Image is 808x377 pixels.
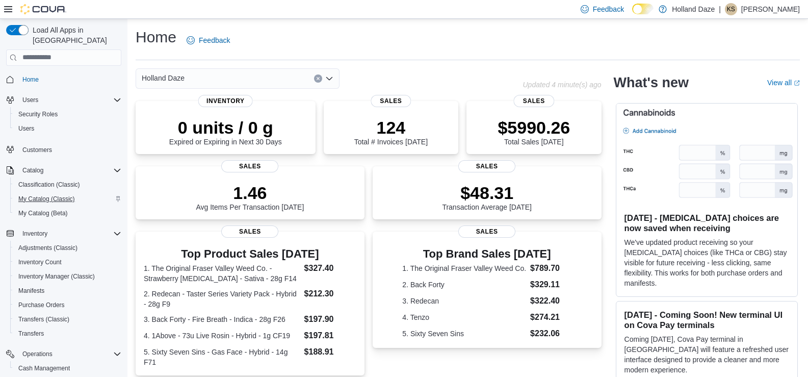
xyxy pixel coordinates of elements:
[10,206,125,220] button: My Catalog (Beta)
[14,242,121,254] span: Adjustments (Classic)
[18,348,57,360] button: Operations
[402,248,571,260] h3: Top Brand Sales [DATE]
[14,270,121,283] span: Inventory Manager (Classic)
[22,96,38,104] span: Users
[354,117,428,138] p: 124
[18,73,43,86] a: Home
[199,35,230,45] span: Feedback
[18,164,47,177] button: Catalog
[10,269,125,284] button: Inventory Manager (Classic)
[10,361,125,375] button: Cash Management
[458,225,515,238] span: Sales
[304,288,356,300] dd: $212.30
[10,192,125,206] button: My Catalog (Classic)
[530,295,571,307] dd: $322.40
[18,228,121,240] span: Inventory
[2,93,125,107] button: Users
[14,122,121,135] span: Users
[169,117,282,138] p: 0 units / 0 g
[10,255,125,269] button: Inventory Count
[18,315,69,323] span: Transfers (Classic)
[2,163,125,178] button: Catalog
[18,228,51,240] button: Inventory
[530,311,571,323] dd: $274.21
[304,313,356,325] dd: $197.90
[221,225,278,238] span: Sales
[727,3,735,15] span: KS
[624,310,789,330] h3: [DATE] - Coming Soon! New terminal UI on Cova Pay terminals
[530,279,571,291] dd: $329.11
[14,313,73,325] a: Transfers (Classic)
[18,364,70,372] span: Cash Management
[144,248,356,260] h3: Top Product Sales [DATE]
[136,27,176,47] h1: Home
[794,80,800,86] svg: External link
[14,328,121,340] span: Transfers
[18,287,44,295] span: Manifests
[18,195,75,203] span: My Catalog (Classic)
[2,142,125,157] button: Customers
[672,3,715,15] p: Holland Daze
[20,4,66,14] img: Cova
[14,299,69,311] a: Purchase Orders
[498,117,570,138] p: $5990.26
[14,207,72,219] a: My Catalog (Beta)
[18,301,65,309] span: Purchase Orders
[183,30,234,51] a: Feedback
[402,329,526,339] dt: 5. Sixty Seven Sins
[142,72,185,84] span: Holland Daze
[325,74,333,83] button: Open list of options
[14,299,121,311] span: Purchase Orders
[314,74,322,83] button: Clear input
[371,95,411,107] span: Sales
[2,72,125,87] button: Home
[18,110,58,118] span: Security Roles
[144,331,300,341] dt: 4. 1Above - 73u Live Rosin - Hybrid - 1g CF19
[18,258,62,266] span: Inventory Count
[18,124,34,133] span: Users
[10,298,125,312] button: Purchase Orders
[14,242,82,254] a: Adjustments (Classic)
[22,166,43,174] span: Catalog
[144,263,300,284] dt: 1. The Original Fraser Valley Weed Co. - Strawberry [MEDICAL_DATA] - Sativa - 28g F14
[144,289,300,309] dt: 2. Redecan - Taster Series Variety Pack - Hybrid - 28g F9
[304,330,356,342] dd: $197.81
[22,230,47,238] span: Inventory
[18,164,121,177] span: Catalog
[29,25,121,45] span: Load All Apps in [GEOGRAPHIC_DATA]
[14,122,38,135] a: Users
[18,73,121,86] span: Home
[14,179,84,191] a: Classification (Classic)
[304,346,356,358] dd: $188.91
[458,160,515,172] span: Sales
[18,272,95,281] span: Inventory Manager (Classic)
[523,81,601,89] p: Updated 4 minute(s) ago
[10,107,125,121] button: Security Roles
[2,347,125,361] button: Operations
[624,334,789,375] p: Coming [DATE], Cova Pay terminal in [GEOGRAPHIC_DATA] will feature a refreshed user interface des...
[196,183,304,211] div: Avg Items Per Transaction [DATE]
[14,313,121,325] span: Transfers (Classic)
[22,350,53,358] span: Operations
[18,143,121,156] span: Customers
[10,326,125,341] button: Transfers
[624,237,789,288] p: We've updated product receiving so your [MEDICAL_DATA] choices (like THCa or CBG) stay visible fo...
[514,95,554,107] span: Sales
[14,179,121,191] span: Classification (Classic)
[725,3,737,15] div: Krista Scratcher
[196,183,304,203] p: 1.46
[10,241,125,255] button: Adjustments (Classic)
[632,4,654,14] input: Dark Mode
[18,181,80,189] span: Classification (Classic)
[530,262,571,274] dd: $789.70
[18,144,56,156] a: Customers
[2,227,125,241] button: Inventory
[144,347,300,367] dt: 5. Sixty Seven Sins - Gas Face - Hybrid - 14g F71
[18,94,121,106] span: Users
[18,209,68,217] span: My Catalog (Beta)
[14,285,121,297] span: Manifests
[18,348,121,360] span: Operations
[14,285,48,297] a: Manifests
[10,178,125,192] button: Classification (Classic)
[593,4,624,14] span: Feedback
